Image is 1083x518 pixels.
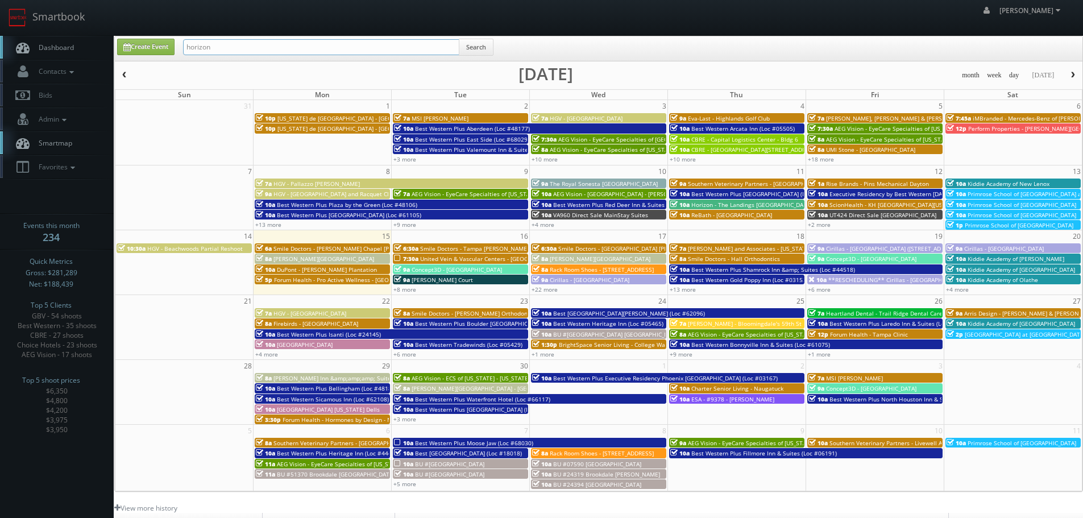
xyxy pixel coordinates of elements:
[532,255,548,263] span: 8a
[947,276,966,284] span: 10a
[30,256,73,267] span: Quick Metrics
[532,114,548,122] span: 7a
[393,480,416,488] a: +5 more
[871,90,879,100] span: Fri
[826,114,1045,122] span: [PERSON_NAME], [PERSON_NAME] & [PERSON_NAME], LLC - [GEOGRAPHIC_DATA]
[415,460,484,468] span: BU #[GEOGRAPHIC_DATA]
[947,221,963,229] span: 1p
[947,439,966,447] span: 10a
[273,439,414,447] span: Southern Veterinary Partners - [GEOGRAPHIC_DATA]
[412,266,502,273] span: Concept3D - [GEOGRAPHIC_DATA]
[657,165,667,177] span: 10
[532,330,551,338] span: 10a
[808,395,828,403] span: 10a
[553,470,660,478] span: BU #24319 Brookdale [PERSON_NAME]
[688,245,866,252] span: [PERSON_NAME] and Associates - [US_STATE][GEOGRAPHIC_DATA]
[968,180,1049,188] span: Kiddie Academy of New Lenox
[670,320,686,328] span: 7a
[558,245,741,252] span: Smile Doctors - [GEOGRAPHIC_DATA] [PERSON_NAME] Orthodontics
[256,125,276,132] span: 10p
[688,330,1023,338] span: AEG Vision - EyeCare Specialties of [US_STATE] – Drs. [PERSON_NAME] and [PERSON_NAME]-Ost and Ass...
[670,190,690,198] span: 10a
[937,100,944,112] span: 5
[670,155,696,163] a: +10 more
[808,146,824,154] span: 8a
[532,449,548,457] span: 8a
[385,100,391,112] span: 1
[277,266,377,273] span: DuPont - [PERSON_NAME] Plantation
[691,201,812,209] span: Horizon - The Landings [GEOGRAPHIC_DATA]
[114,503,177,513] a: View more history
[947,114,971,122] span: 7:45a
[670,245,686,252] span: 7a
[23,220,80,231] span: Events this month
[412,190,631,198] span: AEG Vision - EyeCare Specialties of [US_STATE] – EyeCare in [GEOGRAPHIC_DATA]
[532,211,551,219] span: 10a
[247,165,253,177] span: 7
[273,320,358,328] span: Firebirds - [GEOGRAPHIC_DATA]
[826,255,916,263] span: Concept3D - [GEOGRAPHIC_DATA]
[256,180,272,188] span: 7a
[256,374,272,382] span: 8a
[828,276,966,284] span: **RESCHEDULING** Cirillas - [GEOGRAPHIC_DATA]
[33,114,69,124] span: Admin
[243,230,253,242] span: 14
[385,165,391,177] span: 8
[933,165,944,177] span: 12
[968,201,1076,209] span: Primrose School of [GEOGRAPHIC_DATA]
[670,135,690,143] span: 10a
[968,266,1075,273] span: Kiddie Academy of [GEOGRAPHIC_DATA]
[415,395,550,403] span: Best Western Plus Waterfront Hotel (Loc #66117)
[550,114,623,122] span: HGV - [GEOGRAPHIC_DATA]
[255,350,278,358] a: +4 more
[670,266,690,273] span: 10a
[412,374,593,382] span: AEG Vision - ECS of [US_STATE] - [US_STATE] Valley Family Eye Care
[43,230,60,244] strong: 234
[394,384,410,392] span: 8a
[670,125,690,132] span: 10a
[670,180,686,188] span: 9a
[518,68,573,80] h2: [DATE]
[808,135,824,143] span: 8a
[826,146,915,154] span: UMI Stone - [GEOGRAPHIC_DATA]
[691,384,783,392] span: Charter Senior Living - Naugatuck
[829,190,987,198] span: Executive Residency by Best Western [DATE] (Loc #44764)
[393,350,416,358] a: +6 more
[256,470,275,478] span: 11a
[670,449,690,457] span: 10a
[947,255,966,263] span: 10a
[1076,100,1082,112] span: 6
[532,266,548,273] span: 8a
[415,470,484,478] span: BU #[GEOGRAPHIC_DATA]
[415,439,533,447] span: Best Western Plus Moose Jaw (Loc #68030)
[968,439,1076,447] span: Primrose School of [GEOGRAPHIC_DATA]
[532,374,551,382] span: 10a
[808,221,831,229] a: +2 more
[256,416,281,424] span: 3:30p
[394,449,413,457] span: 10a
[808,255,824,263] span: 9a
[808,211,828,219] span: 10a
[277,470,395,478] span: BU #51370 Brookdale [GEOGRAPHIC_DATA]
[670,341,690,349] span: 10a
[532,276,548,284] span: 9a
[968,320,1075,328] span: Kiddie Academy of [GEOGRAPHIC_DATA]
[808,330,828,338] span: 12p
[394,114,410,122] span: 7a
[412,276,473,284] span: [PERSON_NAME] Court
[670,211,690,219] span: 10a
[415,146,568,154] span: Best Western Plus Valemount Inn & Suites (Loc #62120)
[394,374,410,382] span: 8a
[273,190,396,198] span: HGV - [GEOGRAPHIC_DATA] and Racquet Club
[835,125,1031,132] span: AEG Vision - EyeCare Specialties of [US_STATE] – [PERSON_NAME] Vision
[277,114,434,122] span: [US_STATE] de [GEOGRAPHIC_DATA] - [GEOGRAPHIC_DATA]
[968,211,1076,219] span: Primrose School of [GEOGRAPHIC_DATA]
[550,255,650,263] span: [PERSON_NAME][GEOGRAPHIC_DATA]
[33,162,78,172] span: Favorites
[277,395,389,403] span: Best Western Sicamous Inn (Loc #62108)
[532,180,548,188] span: 9a
[256,384,275,392] span: 10a
[532,341,557,349] span: 1:30p
[826,309,943,317] span: Heartland Dental - Trail Ridge Dental Care
[670,114,686,122] span: 9a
